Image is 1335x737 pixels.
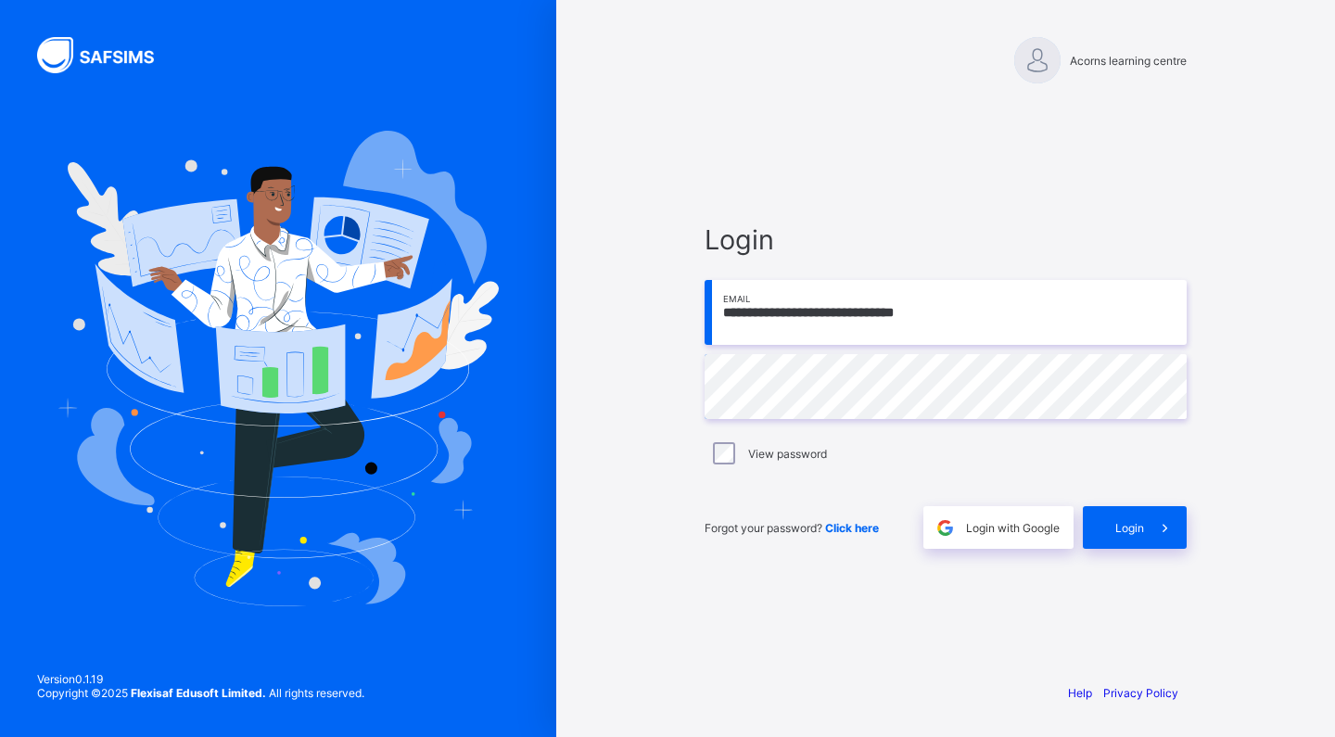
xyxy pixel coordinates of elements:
span: Acorns learning centre [1070,54,1187,68]
span: Login [1115,521,1144,535]
img: google.396cfc9801f0270233282035f929180a.svg [934,517,956,539]
span: Login [705,223,1187,256]
a: Help [1068,686,1092,700]
span: Forgot your password? [705,521,879,535]
label: View password [748,447,827,461]
span: Copyright © 2025 All rights reserved. [37,686,364,700]
a: Privacy Policy [1103,686,1178,700]
img: SAFSIMS Logo [37,37,176,73]
a: Click here [825,521,879,535]
img: Hero Image [57,131,499,605]
strong: Flexisaf Edusoft Limited. [131,686,266,700]
span: Login with Google [966,521,1060,535]
span: Version 0.1.19 [37,672,364,686]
